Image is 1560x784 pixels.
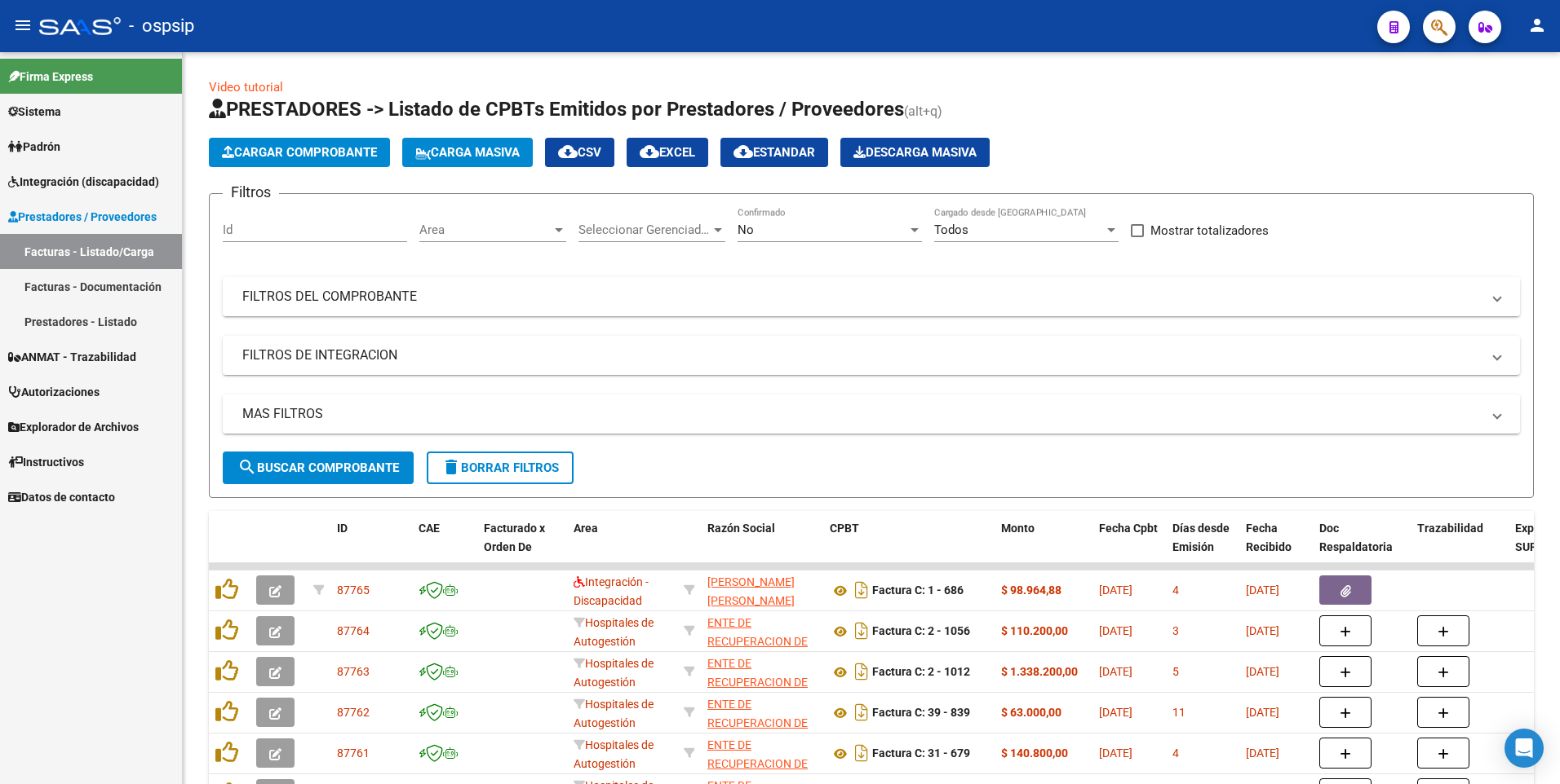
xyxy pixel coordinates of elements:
button: Estandar [720,138,828,167]
datatable-header-cell: CPBT [823,511,995,583]
mat-icon: delete [441,457,461,477]
mat-expansion-panel-header: FILTROS DEL COMPROBANTE [223,277,1520,316]
span: CSV [558,145,601,160]
span: Area [419,222,552,237]
strong: $ 98.964,88 [1001,584,1061,597]
strong: $ 110.200,00 [1001,624,1068,637]
span: Integración - Discapacidad [574,575,649,607]
div: Open Intercom Messenger [1505,729,1544,768]
span: Todos [934,222,968,237]
mat-panel-title: MAS FILTROS [242,405,1481,423]
datatable-header-cell: Area [567,511,677,583]
span: Explorador de Archivos [8,418,139,436]
h3: Filtros [223,181,279,204]
datatable-header-cell: Doc Respaldatoria [1313,511,1411,583]
span: Instructivos [8,453,84,471]
datatable-header-cell: Monto [995,511,1092,583]
i: Descargar documento [851,577,872,603]
i: Descargar documento [851,740,872,766]
mat-icon: menu [13,15,33,35]
strong: Factura C: 39 - 839 [872,707,970,720]
span: Trazabilidad [1417,522,1483,535]
span: Fecha Cpbt [1099,522,1158,535]
span: CAE [419,522,440,535]
span: Seleccionar Gerenciador [578,222,711,237]
button: Descarga Masiva [840,138,990,167]
button: CSV [545,138,614,167]
span: [DATE] [1246,706,1279,719]
mat-icon: search [237,457,257,477]
span: Hospitales de Autogestión [574,738,654,770]
span: Hospitales de Autogestión [574,698,654,729]
span: Estandar [733,145,815,160]
span: 11 [1172,706,1186,719]
datatable-header-cell: Fecha Recibido [1239,511,1313,583]
i: Descargar documento [851,658,872,685]
span: EXCEL [640,145,695,160]
span: ANMAT - Trazabilidad [8,348,136,366]
span: Mostrar totalizadores [1150,221,1269,240]
span: Carga Masiva [415,145,520,160]
span: 4 [1172,747,1179,760]
app-download-masive: Descarga masiva de comprobantes (adjuntos) [840,138,990,167]
span: [DATE] [1246,584,1279,597]
span: [DATE] [1246,624,1279,637]
span: Razón Social [707,522,775,535]
span: Facturado x Orden De [484,522,545,553]
span: Hospitales de Autogestión [574,616,654,648]
strong: Factura C: 2 - 1012 [872,666,970,679]
span: No [738,222,754,237]
datatable-header-cell: ID [330,511,412,583]
strong: Factura C: 31 - 679 [872,747,970,760]
mat-icon: cloud_download [733,142,753,161]
button: Buscar Comprobante [223,451,414,484]
datatable-header-cell: CAE [412,511,477,583]
span: 87763 [337,665,370,678]
span: 87764 [337,624,370,637]
div: 30718615700 [707,654,817,689]
span: [DATE] [1099,665,1132,678]
mat-panel-title: FILTROS DEL COMPROBANTE [242,288,1481,306]
mat-icon: cloud_download [640,142,659,161]
mat-icon: cloud_download [558,142,578,161]
span: ID [337,522,348,535]
span: 87765 [337,584,370,597]
span: Buscar Comprobante [237,460,399,475]
mat-expansion-panel-header: MAS FILTROS [223,394,1520,434]
span: Doc Respaldatoria [1319,522,1393,553]
button: Cargar Comprobante [209,138,390,167]
span: [DATE] [1246,665,1279,678]
span: Cargar Comprobante [222,145,377,160]
span: CPBT [830,522,859,535]
span: [DATE] [1099,747,1132,760]
a: Video tutorial [209,80,283,95]
span: Descarga Masiva [853,145,977,160]
span: Firma Express [8,68,93,86]
span: Fecha Recibido [1246,522,1292,553]
i: Descargar documento [851,618,872,644]
button: Carga Masiva [402,138,533,167]
span: Prestadores / Proveedores [8,208,157,226]
span: Autorizaciones [8,383,100,401]
span: Borrar Filtros [441,460,559,475]
i: Descargar documento [851,699,872,725]
span: PRESTADORES -> Listado de CPBTs Emitidos por Prestadores / Proveedores [209,98,904,121]
div: 30718615700 [707,736,817,770]
span: Días desde Emisión [1172,522,1230,553]
button: EXCEL [627,138,708,167]
span: [DATE] [1099,706,1132,719]
span: [PERSON_NAME] [PERSON_NAME] [707,575,795,607]
strong: Factura C: 1 - 686 [872,584,964,597]
span: [DATE] [1099,624,1132,637]
button: Borrar Filtros [427,451,574,484]
span: 5 [1172,665,1179,678]
span: [DATE] [1099,584,1132,597]
datatable-header-cell: Razón Social [701,511,823,583]
mat-panel-title: FILTROS DE INTEGRACION [242,346,1481,364]
span: Monto [1001,522,1035,535]
datatable-header-cell: Trazabilidad [1411,511,1509,583]
span: 87761 [337,747,370,760]
span: - ospsip [129,8,194,44]
strong: $ 140.800,00 [1001,747,1068,760]
div: 27390938972 [707,573,817,607]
